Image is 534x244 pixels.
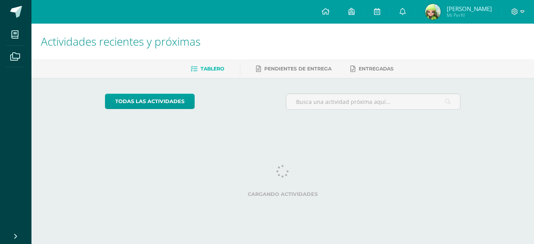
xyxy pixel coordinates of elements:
[350,63,394,75] a: Entregadas
[201,66,224,72] span: Tablero
[425,4,441,20] img: 3e5ebb444b476aeab31599b062e289bd.png
[191,63,224,75] a: Tablero
[264,66,331,72] span: Pendientes de entrega
[41,34,201,49] span: Actividades recientes y próximas
[447,12,492,18] span: Mi Perfil
[256,63,331,75] a: Pendientes de entrega
[105,94,195,109] a: todas las Actividades
[286,94,460,109] input: Busca una actividad próxima aquí...
[359,66,394,72] span: Entregadas
[447,5,492,13] span: [PERSON_NAME]
[105,191,461,197] label: Cargando actividades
